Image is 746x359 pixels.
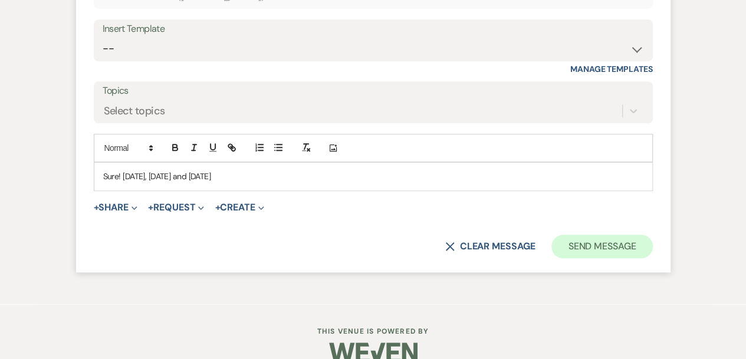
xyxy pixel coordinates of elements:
span: + [148,203,153,212]
span: + [94,203,99,212]
p: Sure! [DATE], [DATE] and [DATE] [103,170,643,183]
div: Insert Template [103,21,644,38]
a: Manage Templates [570,64,653,74]
button: Share [94,203,138,212]
button: Clear message [445,242,535,251]
div: Select topics [104,103,165,119]
span: + [215,203,220,212]
button: Send Message [551,235,652,258]
label: Topics [103,83,644,100]
button: Request [148,203,204,212]
button: Create [215,203,264,212]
